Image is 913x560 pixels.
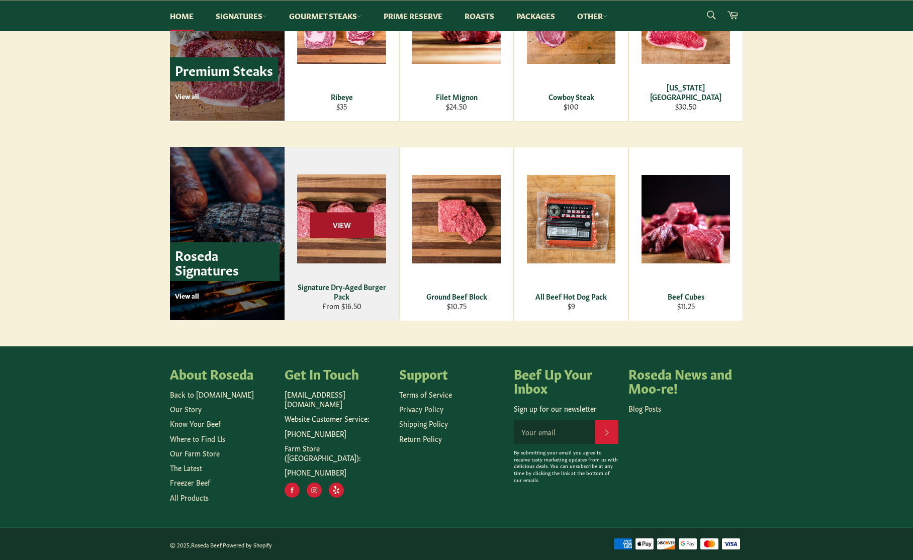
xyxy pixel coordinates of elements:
[285,443,389,463] p: Farm Store ([GEOGRAPHIC_DATA]):
[285,147,399,321] a: Signature Dry-Aged Burger Pack Signature Dry-Aged Burger Pack From $16.50 View
[175,291,280,300] p: View all
[635,102,737,111] div: $30.50
[521,102,622,111] div: $100
[412,175,501,263] img: Ground Beef Block
[170,147,285,320] a: Roseda Signatures View all
[170,492,209,502] a: All Products
[454,1,504,31] a: Roasts
[527,175,615,263] img: All Beef Hot Dog Pack
[514,404,618,413] p: Sign up for our newsletter
[628,403,661,413] a: Blog Posts
[399,366,504,381] h4: Support
[514,147,628,321] a: All Beef Hot Dog Pack All Beef Hot Dog Pack $9
[635,82,737,102] div: [US_STATE][GEOGRAPHIC_DATA]
[635,292,737,301] div: Beef Cubes
[399,389,452,399] a: Terms of Service
[206,1,277,31] a: Signatures
[285,390,389,409] p: [EMAIL_ADDRESS][DOMAIN_NAME]
[642,175,730,263] img: Beef Cubes
[567,1,617,31] a: Other
[160,1,204,31] a: Home
[514,449,618,484] p: By submitting your email you agree to receive tasty marketing updates from us with delicious deal...
[521,292,622,301] div: All Beef Hot Dog Pack
[406,301,507,311] div: $10.75
[191,541,221,548] a: Roseda Beef
[279,1,372,31] a: Gourmet Steaks
[285,414,389,423] p: Website Customer Service:
[521,92,622,102] div: Cowboy Steak
[170,477,210,487] a: Freezer Beef
[291,102,393,111] div: $35
[406,102,507,111] div: $24.50
[521,301,622,311] div: $9
[374,1,452,31] a: Prime Reserve
[170,541,272,548] small: © 2025, .
[406,292,507,301] div: Ground Beef Block
[399,418,448,428] a: Shipping Policy
[399,404,443,414] a: Privacy Policy
[406,92,507,102] div: Filet Mignon
[170,462,202,473] a: The Latest
[628,147,743,321] a: Beef Cubes Beef Cubes $11.25
[628,366,733,394] h4: Roseda News and Moo-re!
[285,429,389,438] p: [PHONE_NUMBER]
[170,433,225,443] a: Where to Find Us
[506,1,565,31] a: Packages
[170,366,275,381] h4: About Roseda
[170,448,220,458] a: Our Farm Store
[170,242,280,281] p: Roseda Signatures
[170,57,278,82] p: Premium Steaks
[399,147,514,321] a: Ground Beef Block Ground Beef Block $10.75
[170,418,221,428] a: Know Your Beef
[291,282,393,302] div: Signature Dry-Aged Burger Pack
[285,468,389,477] p: [PHONE_NUMBER]
[514,366,618,394] h4: Beef Up Your Inbox
[170,389,254,399] a: Back to [DOMAIN_NAME]
[399,433,442,443] a: Return Policy
[514,420,595,444] input: Your email
[285,366,389,381] h4: Get In Touch
[291,92,393,102] div: Ribeye
[635,301,737,311] div: $11.25
[175,91,278,101] p: View all
[170,404,202,414] a: Our Story
[310,212,374,238] span: View
[223,541,272,548] a: Powered by Shopify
